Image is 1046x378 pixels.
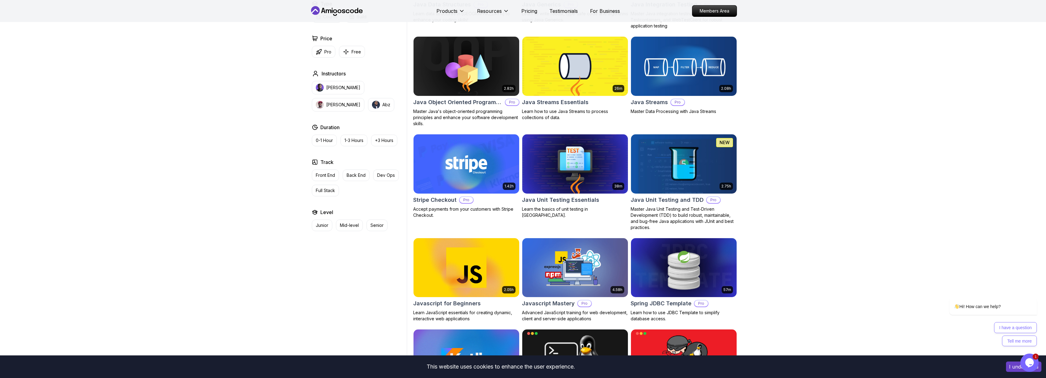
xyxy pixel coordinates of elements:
h2: Spring JDBC Template [631,299,691,308]
p: 0-1 Hour [316,137,333,144]
a: Stripe Checkout card1.42hStripe CheckoutProAccept payments from your customers with Stripe Checkout. [413,134,519,218]
button: Pro [312,46,335,58]
p: Dev Ops [377,172,395,178]
p: 1.42h [505,184,514,189]
button: Back End [343,169,370,181]
h2: Track [320,158,333,166]
p: 2.75h [721,184,731,189]
p: Learn how to use JDBC Template to simplify database access. [631,310,737,322]
h2: Instructors [322,70,346,77]
p: Front End [316,172,335,178]
p: Advanced JavaScript training for web development, client and server-side applications [522,310,628,322]
p: 2.08h [721,86,731,91]
img: instructor img [316,101,324,109]
h2: Java Object Oriented Programming [413,98,502,107]
iframe: chat widget [930,243,1040,351]
button: Full Stack [312,185,339,196]
a: Java Object Oriented Programming card2.82hJava Object Oriented ProgrammingProMaster Java's object... [413,36,519,127]
button: Resources [477,7,509,20]
button: instructor img[PERSON_NAME] [312,81,364,94]
a: Javascript for Beginners card2.05hJavascript for BeginnersLearn JavaScript essentials for creatin... [413,238,519,322]
a: Spring JDBC Template card57mSpring JDBC TemplateProLearn how to use JDBC Template to simplify dat... [631,238,737,322]
p: Pro [505,99,519,105]
a: Java Streams Essentials card26mJava Streams EssentialsLearn how to use Java Streams to process co... [522,36,628,121]
p: 38m [614,184,622,189]
button: instructor imgAbz [368,98,394,111]
p: Learn JavaScript essentials for creating dynamic, interactive web applications [413,310,519,322]
h2: Java Streams Essentials [522,98,589,107]
p: Abz [382,102,390,108]
p: Learn the basics of unit testing in [GEOGRAPHIC_DATA]. [522,206,628,218]
h2: Duration [320,124,340,131]
p: Pro [671,99,684,105]
a: Java Unit Testing Essentials card38mJava Unit Testing EssentialsLearn the basics of unit testing ... [522,134,628,218]
h2: Java Unit Testing Essentials [522,196,599,204]
p: Products [436,7,457,15]
h2: Level [320,209,333,216]
h2: Stripe Checkout [413,196,457,204]
button: Dev Ops [373,169,399,181]
p: Back End [347,172,366,178]
p: Pro [694,300,708,307]
div: This website uses cookies to enhance the user experience. [5,360,997,373]
p: +3 Hours [375,137,393,144]
p: Junior [316,222,328,228]
p: Learn how to use Java Streams to process collections of data. [522,108,628,121]
img: Java Object Oriented Programming card [414,37,519,96]
button: Front End [312,169,339,181]
button: Products [436,7,465,20]
img: Javascript for Beginners card [414,238,519,297]
h2: Java Streams [631,98,668,107]
a: Java Streams card2.08hJava StreamsProMaster Data Processing with Java Streams [631,36,737,114]
img: Stripe Checkout card [414,134,519,194]
img: Java Unit Testing and TDD card [631,134,737,194]
p: 4.58h [612,287,622,292]
h2: Javascript Mastery [522,299,575,308]
button: Senior [366,220,388,231]
p: Free [352,49,361,55]
button: 1-3 Hours [341,135,367,146]
h2: Java Unit Testing and TDD [631,196,704,204]
a: For Business [590,7,620,15]
p: Pro [460,197,473,203]
a: Java Unit Testing and TDD card2.75hNEWJava Unit Testing and TDDProMaster Java Unit Testing and Te... [631,134,737,231]
button: instructor img[PERSON_NAME] [312,98,364,111]
h2: Price [320,35,332,42]
p: [PERSON_NAME] [326,102,360,108]
img: Java Unit Testing Essentials card [522,134,628,194]
p: Pro [578,300,591,307]
img: instructor img [372,101,380,109]
img: Spring JDBC Template card [631,238,737,297]
p: Full Stack [316,187,335,194]
p: 57m [723,287,731,292]
p: Resources [477,7,502,15]
p: Testimonials [549,7,578,15]
button: 0-1 Hour [312,135,337,146]
p: Mid-level [340,222,359,228]
p: 2.05h [504,287,514,292]
p: Pro [707,197,720,203]
img: Java Streams Essentials card [522,37,628,96]
p: [PERSON_NAME] [326,85,360,91]
a: Javascript Mastery card4.58hJavascript MasteryProAdvanced JavaScript training for web development... [522,238,628,322]
iframe: chat widget [1020,354,1040,372]
p: 1-3 Hours [344,137,363,144]
button: Junior [312,220,332,231]
button: +3 Hours [371,135,397,146]
button: Free [339,46,365,58]
p: Master Java Unit Testing and Test-Driven Development (TDD) to build robust, maintainable, and bug... [631,206,737,231]
p: NEW [720,140,730,146]
button: Accept cookies [1006,362,1041,372]
p: Master Data Processing with Java Streams [631,108,737,114]
h2: Javascript for Beginners [413,299,481,308]
img: Java Streams card [631,37,737,96]
p: 26m [614,86,622,91]
a: Pricing [521,7,537,15]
